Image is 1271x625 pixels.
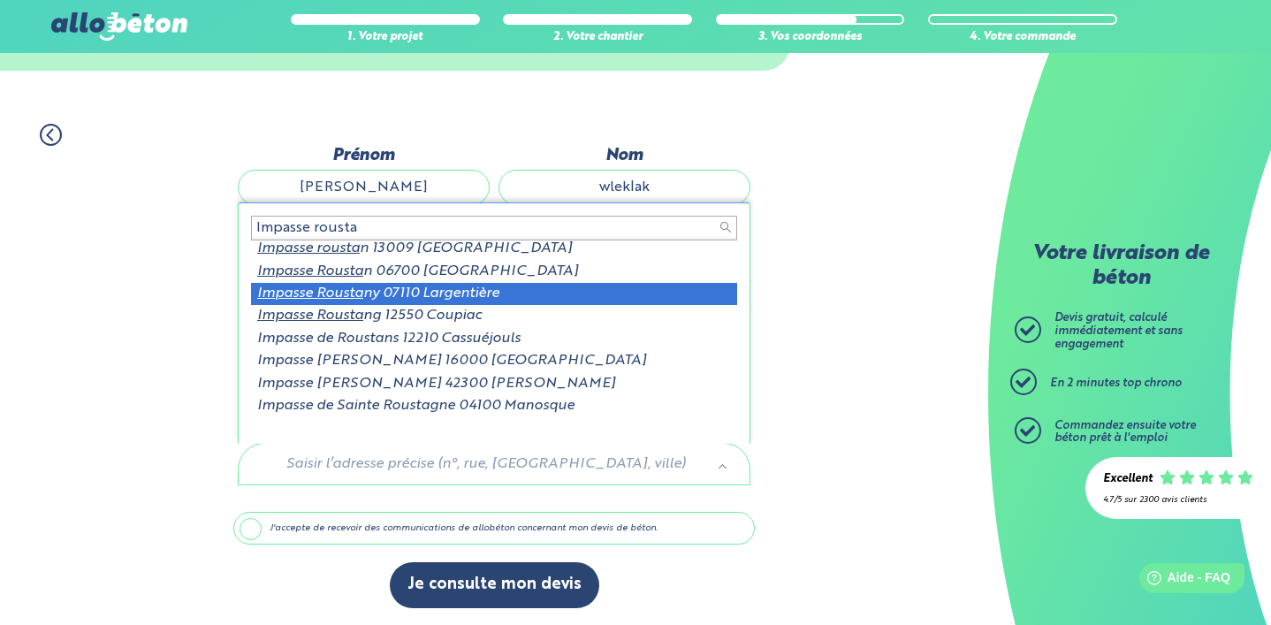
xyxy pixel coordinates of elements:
[251,305,737,327] div: ng 12550 Coupiac
[251,350,737,372] div: Impasse [PERSON_NAME] 16000 [GEOGRAPHIC_DATA]
[251,395,737,417] div: Impasse de Sainte Roustagne 04100 Manosque
[257,286,363,301] span: Impasse Rousta
[1114,556,1252,606] iframe: Help widget launcher
[257,264,363,278] span: Impasse Rousta
[251,328,737,350] div: Impasse de Roustans 12210 Cassuéjouls
[251,373,737,395] div: Impasse [PERSON_NAME] 42300 [PERSON_NAME]
[257,241,360,255] span: Impasse rousta
[251,238,737,260] div: n 13009 [GEOGRAPHIC_DATA]
[251,261,737,283] div: n 06700 [GEOGRAPHIC_DATA]
[257,309,363,323] span: Impasse Rousta
[251,283,737,305] div: ny 07110 Largentière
